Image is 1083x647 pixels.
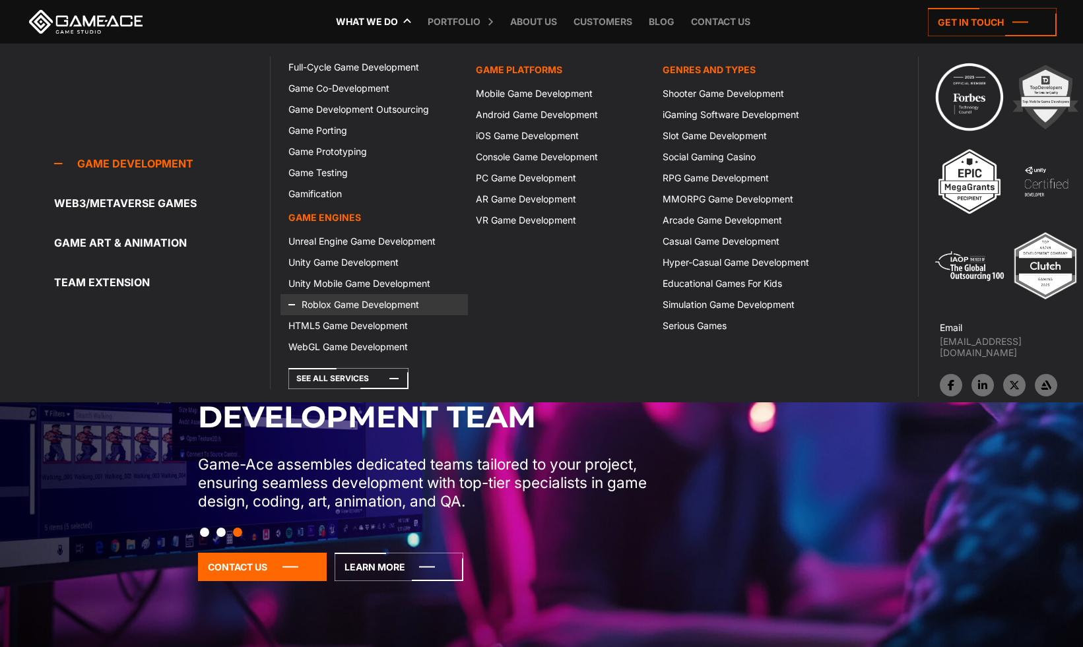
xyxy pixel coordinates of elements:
a: Casual Game Development [655,231,841,252]
a: Gamification [280,183,467,204]
img: Top ar vr development company gaming 2025 game ace [1009,230,1082,302]
a: Roblox Game Development [280,294,467,315]
a: Game Co-Development [280,78,467,99]
a: Game Engines [280,204,467,231]
a: Game Art & Animation [54,230,270,256]
a: Social Gaming Casino [655,146,841,168]
img: 2 [1009,61,1082,133]
a: Genres and Types [655,57,841,83]
a: [EMAIL_ADDRESS][DOMAIN_NAME] [940,336,1083,358]
a: Educational Games For Kids [655,273,841,294]
a: Full-Cycle Game Development [280,57,467,78]
a: Hyper-Casual Game Development [655,252,841,273]
a: Serious Games [655,315,841,336]
a: Learn More [335,553,463,581]
a: Console Game Development [468,146,655,168]
a: iOS Game Development [468,125,655,146]
a: Team Extension [54,269,270,295]
a: Arcade Game Development [655,210,841,231]
p: Game-Ace assembles dedicated teams tailored to your project, ensuring seamless development with t... [198,455,659,510]
a: iGaming Software Development [655,104,841,125]
button: Slide 2 [216,521,226,543]
a: Unity Game Development [280,252,467,273]
a: VR Game Development [468,210,655,231]
a: MMORPG Game Development [655,189,841,210]
a: Mobile Game Development [468,83,655,104]
img: Technology council badge program ace 2025 game ace [933,61,1006,133]
a: See All Services [288,368,409,389]
button: Slide 1 [200,521,209,543]
a: Unreal Engine Game Development [280,231,467,252]
a: Game development [54,150,270,177]
a: AR Game Development [468,189,655,210]
a: WebGL Game Development [280,336,467,357]
button: Slide 3 [233,521,242,543]
a: Game platforms [468,57,655,83]
img: 5 [933,230,1006,302]
a: Simulation Game Development [655,294,841,315]
a: Game Testing [280,162,467,183]
a: Slot Game Development [655,125,841,146]
a: Unity Mobile Game Development [280,273,467,294]
a: Android Game Development [468,104,655,125]
a: Contact Us [198,553,327,581]
a: Web3/Metaverse Games [54,190,270,216]
a: PC Game Development [468,168,655,189]
img: 3 [933,145,1006,218]
a: Game Prototyping [280,141,467,162]
a: Game Porting [280,120,467,141]
img: 4 [1010,145,1082,218]
a: Get in touch [928,8,1057,36]
a: HTML5 Game Development [280,315,467,336]
a: Shooter Game Development [655,83,841,104]
strong: Email [940,322,962,333]
a: RPG Game Development [655,168,841,189]
a: Game Development Outsourcing [280,99,467,120]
